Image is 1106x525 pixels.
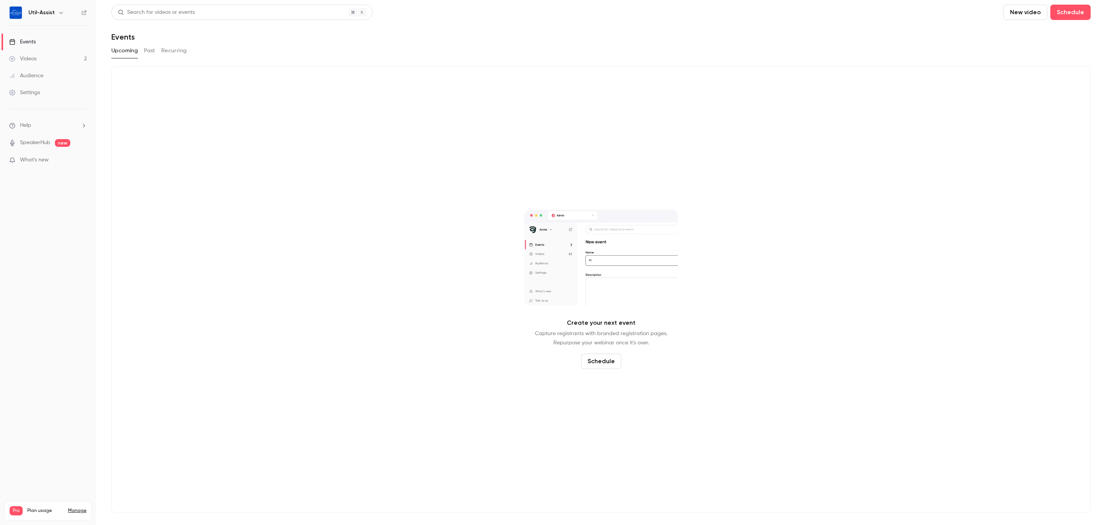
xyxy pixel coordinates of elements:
li: help-dropdown-opener [9,121,87,130]
button: Schedule [1050,5,1091,20]
div: Videos [9,55,36,63]
div: Events [9,38,36,46]
h6: Util-Assist [28,9,55,17]
p: Create your next event [567,318,636,327]
span: Help [20,121,31,130]
button: Schedule [581,354,621,369]
h1: Events [111,32,135,42]
button: Upcoming [111,45,138,57]
button: New video [1003,5,1047,20]
div: Audience [9,72,43,80]
span: Plan usage [27,508,63,514]
button: Recurring [161,45,187,57]
div: Search for videos or events [118,8,195,17]
button: Past [144,45,155,57]
a: Manage [68,508,86,514]
img: Util-Assist [10,7,22,19]
span: Pro [10,506,23,515]
a: SpeakerHub [20,139,50,147]
span: What's new [20,156,49,164]
p: Capture registrants with branded registration pages. Repurpose your webinar once it's over. [535,329,667,347]
div: Settings [9,89,40,96]
span: new [55,139,70,147]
